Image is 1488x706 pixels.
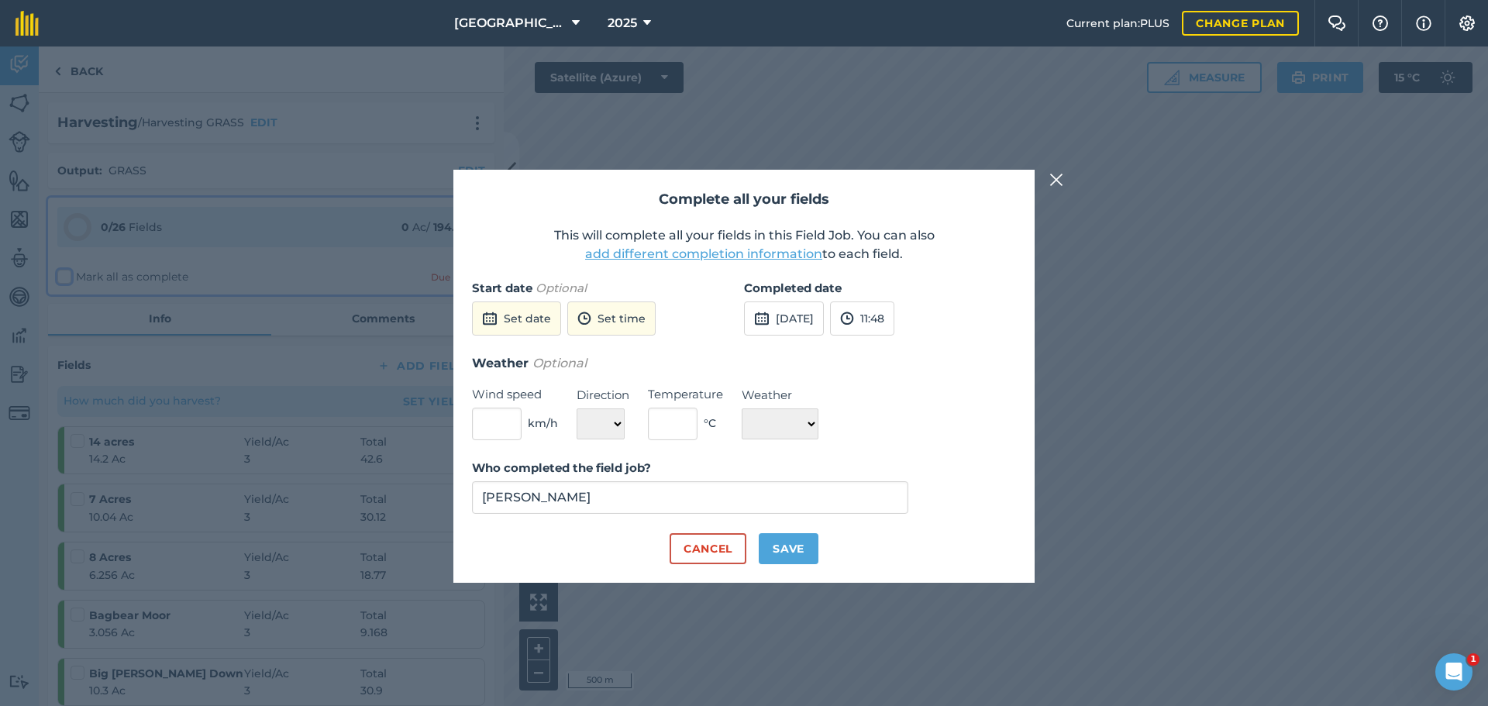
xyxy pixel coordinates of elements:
[840,309,854,328] img: svg+xml;base64,PD94bWwgdmVyc2lvbj0iMS4wIiBlbmNvZGluZz0idXRmLTgiPz4KPCEtLSBHZW5lcmF0b3I6IEFkb2JlIE...
[1416,14,1431,33] img: svg+xml;base64,PHN2ZyB4bWxucz0iaHR0cDovL3d3dy53My5vcmcvMjAwMC9zdmciIHdpZHRoPSIxNyIgaGVpZ2h0PSIxNy...
[1458,15,1476,31] img: A cog icon
[1467,653,1479,666] span: 1
[567,301,656,336] button: Set time
[472,353,1016,374] h3: Weather
[704,415,716,432] span: ° C
[454,14,566,33] span: [GEOGRAPHIC_DATA]
[577,386,629,405] label: Direction
[744,281,842,295] strong: Completed date
[754,309,770,328] img: svg+xml;base64,PD94bWwgdmVyc2lvbj0iMS4wIiBlbmNvZGluZz0idXRmLTgiPz4KPCEtLSBHZW5lcmF0b3I6IEFkb2JlIE...
[608,14,637,33] span: 2025
[759,533,818,564] button: Save
[1066,15,1169,32] span: Current plan : PLUS
[1182,11,1299,36] a: Change plan
[1371,15,1390,31] img: A question mark icon
[830,301,894,336] button: 11:48
[472,385,558,404] label: Wind speed
[472,226,1016,263] p: This will complete all your fields in this Field Job. You can also to each field.
[532,356,587,370] em: Optional
[536,281,587,295] em: Optional
[670,533,746,564] button: Cancel
[472,281,532,295] strong: Start date
[472,460,651,475] strong: Who completed the field job?
[577,309,591,328] img: svg+xml;base64,PD94bWwgdmVyc2lvbj0iMS4wIiBlbmNvZGluZz0idXRmLTgiPz4KPCEtLSBHZW5lcmF0b3I6IEFkb2JlIE...
[528,415,558,432] span: km/h
[15,11,39,36] img: fieldmargin Logo
[472,301,561,336] button: Set date
[482,309,498,328] img: svg+xml;base64,PD94bWwgdmVyc2lvbj0iMS4wIiBlbmNvZGluZz0idXRmLTgiPz4KPCEtLSBHZW5lcmF0b3I6IEFkb2JlIE...
[585,245,822,263] button: add different completion information
[1435,653,1472,691] iframe: Intercom live chat
[648,385,723,404] label: Temperature
[742,386,818,405] label: Weather
[1328,15,1346,31] img: Two speech bubbles overlapping with the left bubble in the forefront
[744,301,824,336] button: [DATE]
[1049,170,1063,189] img: svg+xml;base64,PHN2ZyB4bWxucz0iaHR0cDovL3d3dy53My5vcmcvMjAwMC9zdmciIHdpZHRoPSIyMiIgaGVpZ2h0PSIzMC...
[472,188,1016,211] h2: Complete all your fields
